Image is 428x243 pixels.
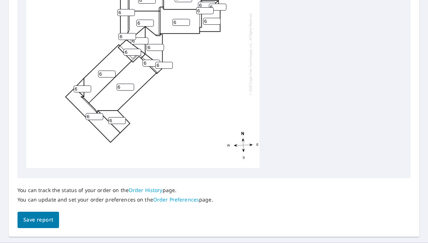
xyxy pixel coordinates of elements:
[17,187,213,194] p: You can track the status of your order on the page.
[17,196,213,203] p: You can update and set your order preferences on the page.
[23,215,53,224] span: Save report
[129,187,163,194] a: Order History
[17,212,59,228] button: Save report
[153,196,199,203] a: Order Preferences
